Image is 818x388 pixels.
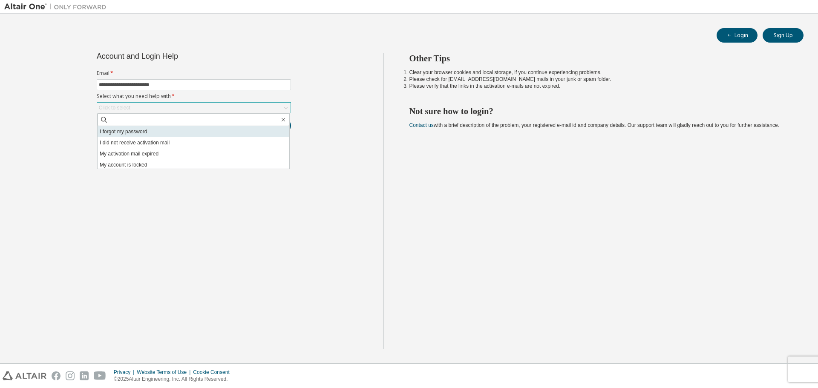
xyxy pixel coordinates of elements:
[114,376,235,383] p: © 2025 Altair Engineering, Inc. All Rights Reserved.
[763,28,804,43] button: Sign Up
[3,371,46,380] img: altair_logo.svg
[99,104,130,111] div: Click to select
[114,369,137,376] div: Privacy
[193,369,234,376] div: Cookie Consent
[97,70,291,77] label: Email
[409,69,789,76] li: Clear your browser cookies and local storage, if you continue experiencing problems.
[98,126,289,137] li: I forgot my password
[409,76,789,83] li: Please check for [EMAIL_ADDRESS][DOMAIN_NAME] mails in your junk or spam folder.
[409,122,434,128] a: Contact us
[4,3,111,11] img: Altair One
[409,106,789,117] h2: Not sure how to login?
[409,122,779,128] span: with a brief description of the problem, your registered e-mail id and company details. Our suppo...
[97,103,291,113] div: Click to select
[137,369,193,376] div: Website Terms of Use
[52,371,60,380] img: facebook.svg
[97,93,291,100] label: Select what you need help with
[717,28,758,43] button: Login
[80,371,89,380] img: linkedin.svg
[409,53,789,64] h2: Other Tips
[409,83,789,89] li: Please verify that the links in the activation e-mails are not expired.
[94,371,106,380] img: youtube.svg
[66,371,75,380] img: instagram.svg
[97,53,252,60] div: Account and Login Help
